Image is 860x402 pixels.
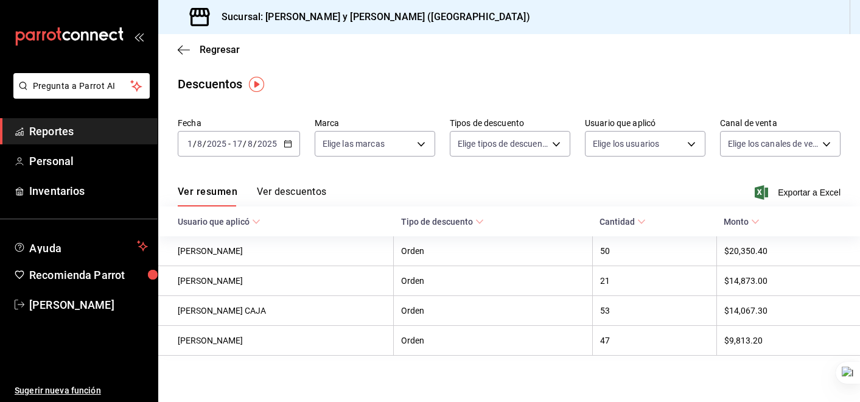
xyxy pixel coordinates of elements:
label: Usuario que aplicó [585,119,705,127]
span: [PERSON_NAME] [29,297,148,313]
span: Elige tipos de descuento [458,138,548,150]
button: open_drawer_menu [134,32,144,41]
label: Tipos de descuento [450,119,570,127]
th: [PERSON_NAME] [158,266,394,296]
input: -- [197,139,203,149]
span: Elige los canales de venta [728,138,818,150]
th: [PERSON_NAME] [158,236,394,266]
th: 53 [592,296,716,326]
span: Reportes [29,123,148,139]
button: Ver descuentos [257,186,326,206]
span: - [228,139,231,149]
button: Exportar a Excel [757,185,841,200]
input: -- [247,139,253,149]
img: Tooltip marker [249,77,264,92]
th: Orden [394,236,593,266]
span: Personal [29,153,148,169]
label: Marca [315,119,435,127]
span: Elige las marcas [323,138,385,150]
div: Descuentos [178,75,242,93]
th: [PERSON_NAME] [158,326,394,356]
th: 50 [592,236,716,266]
th: $14,067.30 [716,296,860,326]
span: Monto [724,217,760,227]
th: Orden [394,266,593,296]
span: / [193,139,197,149]
th: $20,350.40 [716,236,860,266]
span: Usuario que aplicó [178,217,260,227]
th: [PERSON_NAME] CAJA [158,296,394,326]
span: / [243,139,246,149]
a: Pregunta a Parrot AI [9,88,150,101]
th: $9,813.20 [716,326,860,356]
div: navigation tabs [178,186,326,206]
span: Inventarios [29,183,148,199]
button: Pregunta a Parrot AI [13,73,150,99]
th: 47 [592,326,716,356]
input: -- [232,139,243,149]
span: / [203,139,206,149]
th: 21 [592,266,716,296]
label: Canal de venta [720,119,841,127]
span: Recomienda Parrot [29,267,148,283]
th: Orden [394,296,593,326]
input: ---- [257,139,278,149]
th: Orden [394,326,593,356]
input: -- [187,139,193,149]
span: Cantidad [600,217,646,227]
span: Elige los usuarios [593,138,659,150]
button: Regresar [178,44,240,55]
button: Ver resumen [178,186,237,206]
h3: Sucursal: [PERSON_NAME] y [PERSON_NAME] ([GEOGRAPHIC_DATA]) [212,10,530,24]
span: Ayuda [29,239,132,253]
th: $14,873.00 [716,266,860,296]
span: / [253,139,257,149]
label: Fecha [178,119,300,127]
span: Pregunta a Parrot AI [33,80,131,93]
span: Sugerir nueva función [15,384,148,397]
input: ---- [206,139,227,149]
span: Tipo de descuento [401,217,484,227]
span: Regresar [200,44,240,55]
